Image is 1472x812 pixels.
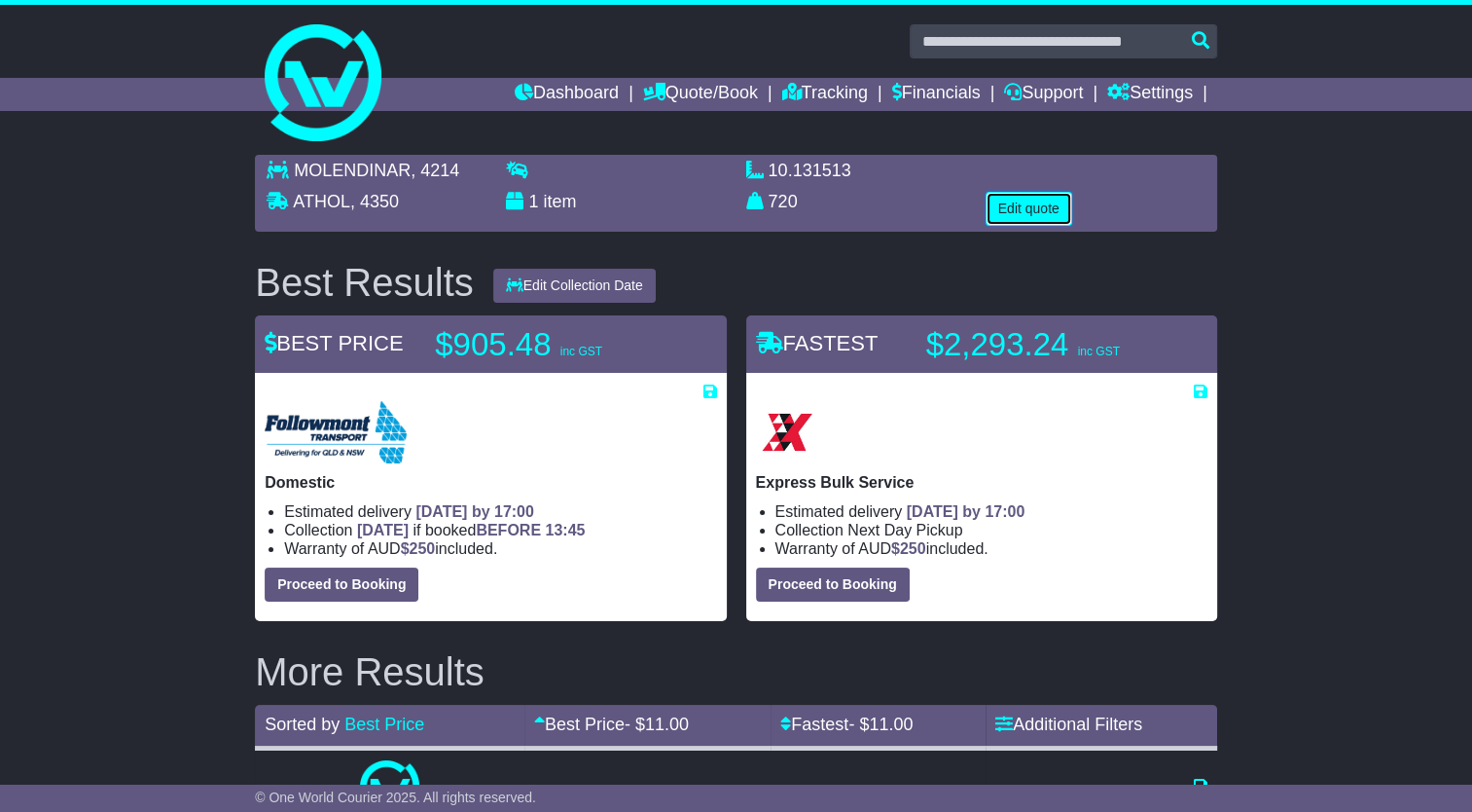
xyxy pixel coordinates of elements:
span: 11.00 [869,715,913,734]
span: Next Day Pickup [847,522,962,538]
span: inc GST [560,345,602,358]
a: Support [1004,78,1083,111]
span: 250 [900,540,926,557]
span: © One World Courier 2025. All rights reserved. [255,790,536,805]
li: Warranty of AUD included. [284,539,716,558]
span: Sorted by [265,715,340,734]
a: Financials [892,78,981,111]
li: Collection [775,521,1207,539]
span: 11.00 [645,715,689,734]
span: 1 [528,192,538,211]
button: Proceed to Booking [756,568,910,602]
a: Dashboard [515,78,619,111]
span: $ [891,540,926,557]
button: Edit Collection Date [493,269,656,303]
h2: More Results [255,650,1217,693]
span: 250 [410,540,436,557]
a: Additional Filters [995,715,1142,734]
span: ATHOL [293,192,350,211]
p: Domestic [265,473,716,492]
span: , 4214 [411,161,459,180]
a: Quote/Book [643,78,758,111]
button: Edit quote [986,192,1072,226]
li: Estimated delivery [284,502,716,521]
li: Warranty of AUD included. [775,539,1207,558]
p: Express Bulk Service [756,473,1207,492]
p: $2,293.24 [926,325,1169,364]
a: Tracking [782,78,868,111]
span: MOLENDINAR [294,161,411,180]
span: 10.131513 [769,161,851,180]
span: BEFORE [476,522,541,538]
span: [DATE] by 17:00 [907,503,1025,520]
li: Estimated delivery [775,502,1207,521]
span: 720 [769,192,798,211]
p: $905.48 [435,325,678,364]
span: inc GST [1077,345,1119,358]
span: FASTEST [756,331,879,355]
a: Best Price- $11.00 [534,715,689,734]
span: [DATE] by 17:00 [415,503,534,520]
span: 13:45 [545,522,585,538]
span: item [543,192,576,211]
div: Best Results [245,261,484,304]
a: Settings [1107,78,1193,111]
img: Followmont Transport: Domestic [265,401,407,463]
img: Border Express: Express Bulk Service [756,401,818,463]
span: if booked [357,522,585,538]
button: Proceed to Booking [265,568,418,602]
span: BEST PRICE [265,331,403,355]
span: - $ [848,715,913,734]
li: Collection [284,521,716,539]
a: Fastest- $11.00 [780,715,913,734]
span: - $ [625,715,689,734]
span: [DATE] [357,522,409,538]
span: $ [401,540,436,557]
span: , 4350 [350,192,399,211]
a: Best Price [344,715,424,734]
